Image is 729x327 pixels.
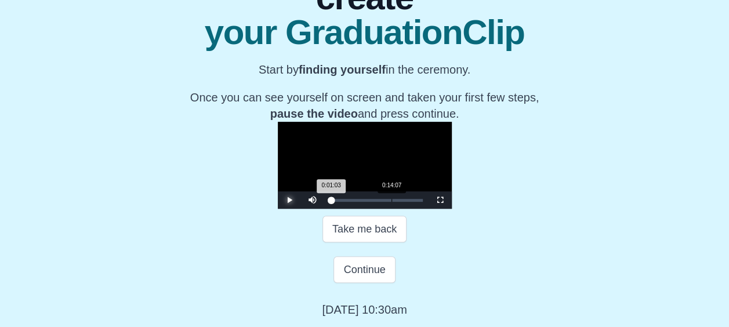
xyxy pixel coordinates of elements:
[322,216,407,242] button: Take me back
[278,122,452,209] div: Video Player
[270,107,358,120] b: pause the video
[330,199,423,202] div: Progress Bar
[278,191,301,209] button: Play
[182,15,547,50] span: your GraduationClip
[429,191,452,209] button: Fullscreen
[322,301,407,318] p: [DATE] 10:30am
[301,191,324,209] button: Mute
[333,256,395,283] button: Continue
[299,63,386,76] b: finding yourself
[182,89,547,122] p: Once you can see yourself on screen and taken your first few steps, and press continue.
[182,61,547,78] p: Start by in the ceremony.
